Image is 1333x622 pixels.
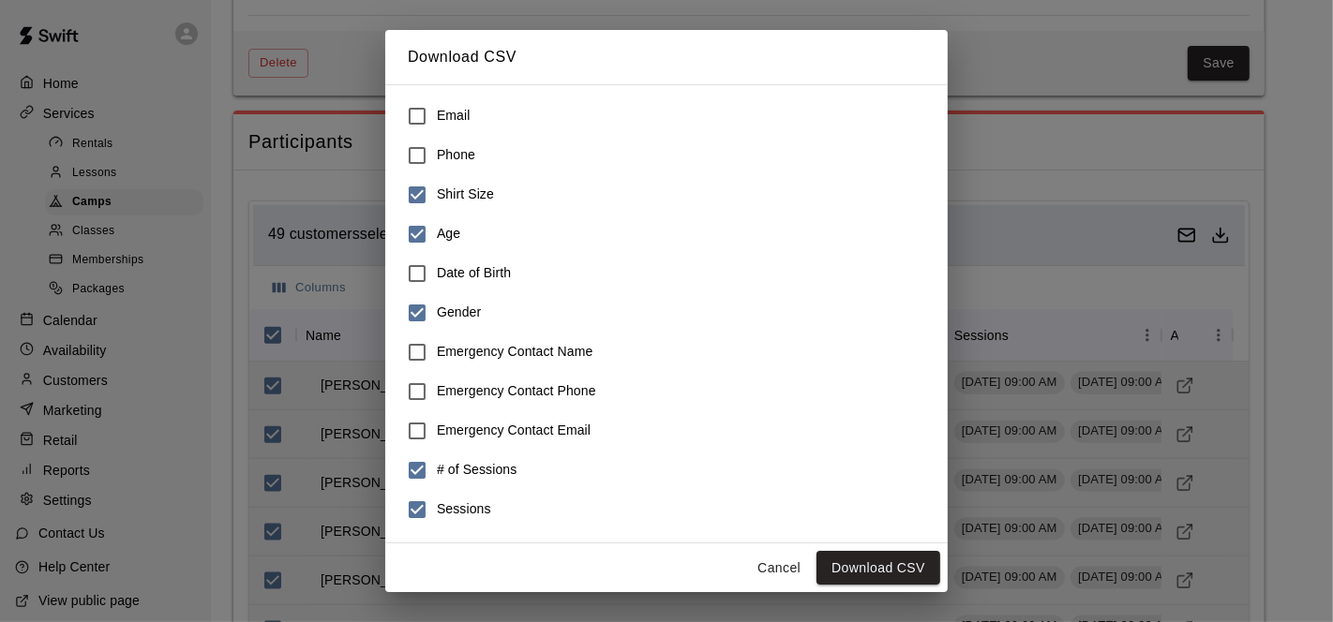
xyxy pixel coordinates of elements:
h6: Shirt Size [437,185,494,205]
button: Download CSV [816,551,940,585]
button: Cancel [749,551,809,585]
h6: Age [437,224,460,244]
h6: Sessions [437,499,491,520]
h6: Phone [437,145,475,166]
h6: Emergency Contact Name [437,342,592,363]
h6: Email [437,106,471,126]
h6: Emergency Contact Email [437,421,591,441]
h6: Date of Birth [437,263,511,284]
h6: Emergency Contact Phone [437,381,596,402]
h2: Download CSV [385,30,948,84]
h6: # of Sessions [437,460,517,481]
h6: Gender [437,303,481,323]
